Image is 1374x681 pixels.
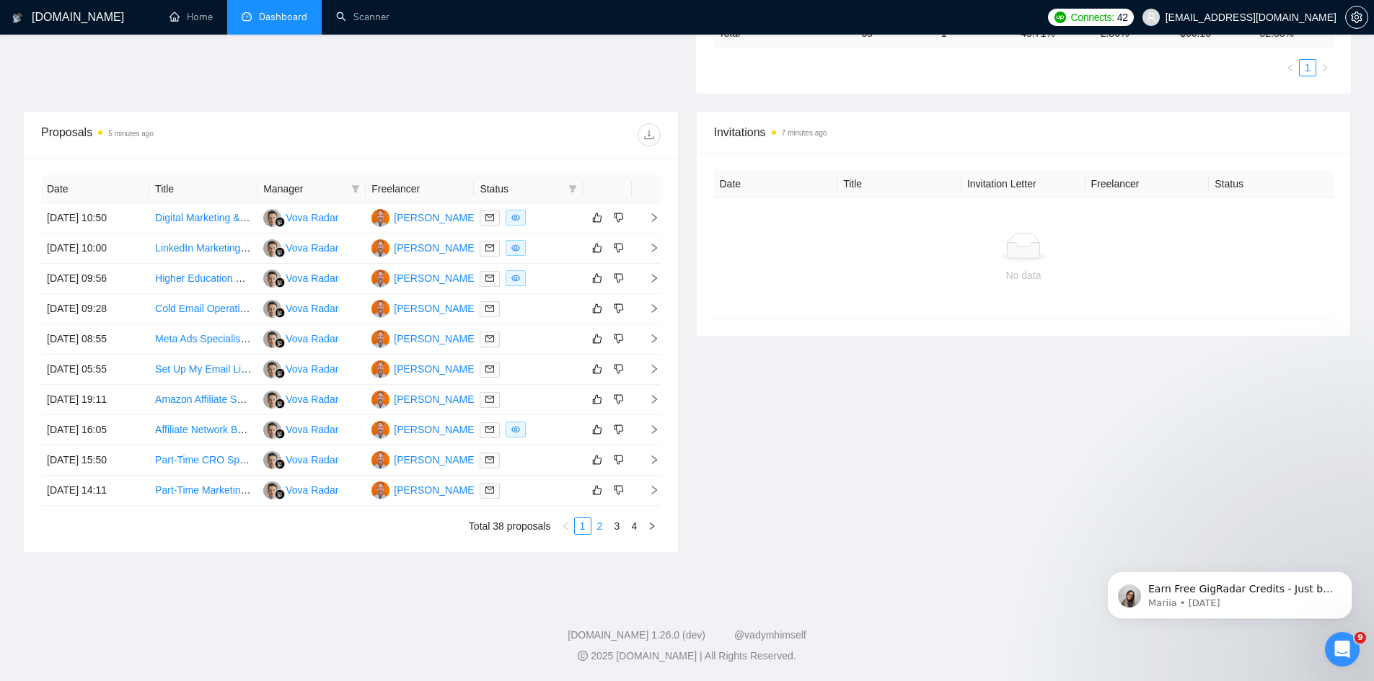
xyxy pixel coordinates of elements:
td: LinkedIn Marketing Consultant Needed [149,233,257,264]
img: MP [371,209,389,227]
span: dislike [614,303,624,314]
span: mail [485,304,494,313]
span: mail [485,486,494,494]
td: [DATE] 14:11 [41,476,149,506]
button: dislike [610,481,627,499]
span: eye [511,244,520,252]
a: setting [1345,12,1368,23]
a: homeHome [169,11,213,23]
span: download [638,129,660,141]
div: [PERSON_NAME] [394,210,477,226]
span: like [592,212,602,223]
img: MP [371,421,389,439]
img: gigradar-bm.png [275,217,285,227]
span: mail [485,395,494,404]
button: like [589,421,606,438]
span: eye [511,213,520,222]
div: Vova Radar [286,361,338,377]
span: Dashboard [259,11,307,23]
span: like [592,272,602,284]
button: dislike [610,451,627,468]
div: Proposals [41,123,351,146]
div: Vova Radar [286,331,338,347]
img: MP [371,481,389,499]
span: like [592,484,602,496]
a: MP[PERSON_NAME] [371,241,477,253]
button: dislike [610,391,627,408]
td: [DATE] 10:50 [41,203,149,233]
th: Date [41,175,149,203]
th: Date [714,170,838,198]
li: 2 [591,517,609,535]
img: VR [263,239,281,257]
button: right [643,517,661,535]
a: MP[PERSON_NAME] [371,332,477,344]
span: dislike [614,272,624,284]
span: setting [1346,12,1368,23]
a: searchScanner [336,11,389,23]
a: Higher Education Marketing Campaign Specialist [155,272,374,284]
td: [DATE] 15:50 [41,445,149,476]
span: dislike [614,393,624,405]
td: Part‑Time CRO Specialist (Call Funnels) [149,445,257,476]
span: like [592,454,602,466]
a: Digital Marketing & AI Search Optimization Partner for Established Environmental Cleanup Brand [155,212,589,223]
span: like [592,393,602,405]
span: filter [565,178,580,200]
img: VR [263,391,281,409]
time: 5 minutes ago [108,130,154,138]
a: 3 [609,518,625,534]
div: Vova Radar [286,270,338,286]
td: Set Up My Email List, Landing Page & Welcome Automation [149,355,257,385]
img: VR [263,300,281,318]
td: [DATE] 19:11 [41,385,149,415]
span: like [592,363,602,375]
div: Vova Radar [286,301,338,316]
span: like [592,424,602,435]
li: 1 [1299,59,1316,76]
a: VRVova Radar [263,484,338,495]
img: gigradar-bm.png [275,277,285,288]
span: dislike [614,484,624,496]
div: [PERSON_NAME] [394,361,477,377]
button: like [589,451,606,468]
button: right [1316,59,1334,76]
button: left [557,517,574,535]
a: VRVova Radar [263,453,338,465]
img: MP [371,391,389,409]
span: right [638,303,659,313]
time: 7 minutes ago [782,129,827,137]
span: right [638,273,659,283]
span: like [592,333,602,344]
img: VR [263,360,281,378]
li: Previous Page [557,517,574,535]
button: like [589,300,606,317]
td: Cold Email Operations Specialist and Setup [149,294,257,324]
a: VRVova Radar [263,272,338,283]
a: VRVova Radar [263,241,338,253]
button: like [589,481,606,499]
button: like [589,330,606,347]
span: Status [480,181,562,197]
span: eye [511,274,520,282]
span: right [638,334,659,344]
span: dislike [614,212,624,223]
span: filter [351,184,360,193]
a: VRVova Radar [263,393,338,404]
button: like [589,360,606,378]
img: MP [371,330,389,348]
span: mail [485,244,494,252]
button: dislike [610,300,627,317]
span: left [1286,63,1295,72]
span: right [638,243,659,253]
a: Part-Time Marketing Strategist for Nationwide Franchise [155,484,406,496]
th: Invitation Letter [961,170,1085,198]
div: No data [726,267,1322,283]
li: Next Page [643,517,661,535]
td: Part-Time Marketing Strategist for Nationwide Franchise [149,476,257,506]
span: 9 [1355,632,1366,644]
img: VR [263,421,281,439]
a: Meta Ads Specialist (VSL Funnels & API Integration) [155,333,389,344]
